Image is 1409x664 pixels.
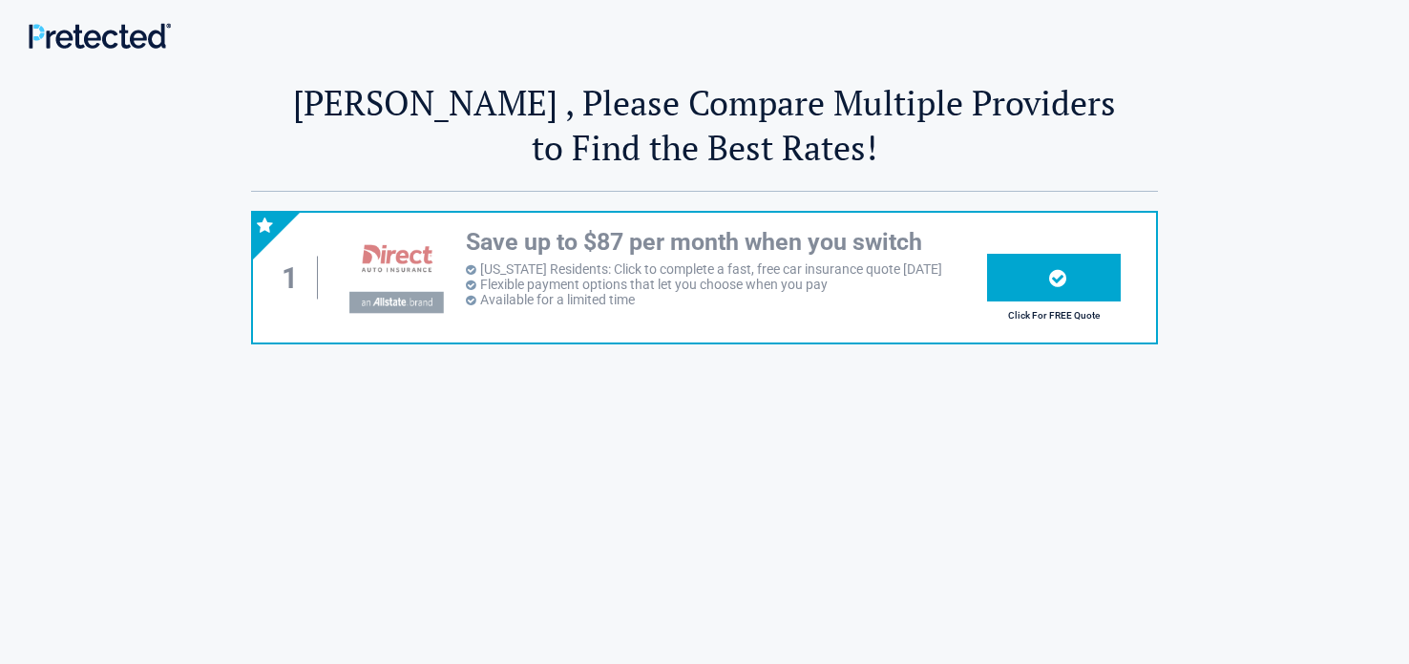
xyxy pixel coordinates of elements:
[466,277,987,292] li: Flexible payment options that let you choose when you pay
[251,80,1158,170] h2: [PERSON_NAME] , Please Compare Multiple Providers to Find the Best Rates!
[466,292,987,307] li: Available for a limited time
[29,23,171,49] img: Main Logo
[466,261,987,277] li: [US_STATE] Residents: Click to complete a fast, free car insurance quote [DATE]
[987,310,1121,321] h2: Click For FREE Quote
[272,257,318,300] div: 1
[466,227,987,259] h3: Save up to $87 per month when you switch
[334,230,456,324] img: directauto's logo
